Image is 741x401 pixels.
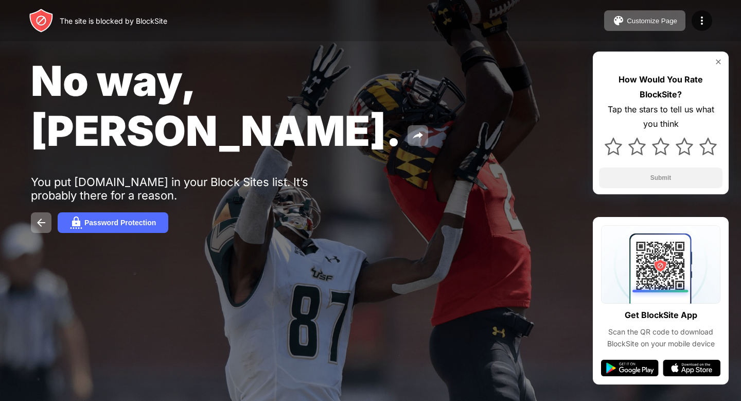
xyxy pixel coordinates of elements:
img: star.svg [676,138,693,155]
img: menu-icon.svg [696,14,708,27]
div: Customize Page [627,17,677,25]
div: The site is blocked by BlockSite [60,16,167,25]
img: header-logo.svg [29,8,54,33]
div: Password Protection [84,219,156,227]
img: star.svg [652,138,669,155]
img: google-play.svg [601,360,659,376]
img: share.svg [412,129,424,142]
div: You put [DOMAIN_NAME] in your Block Sites list. It’s probably there for a reason. [31,175,349,202]
img: pallet.svg [612,14,625,27]
img: password.svg [70,216,82,229]
img: rate-us-close.svg [714,58,722,66]
img: star.svg [605,138,622,155]
img: app-store.svg [663,360,720,376]
span: No way, [PERSON_NAME]. [31,56,401,156]
img: back.svg [35,216,47,229]
button: Submit [599,168,722,188]
div: Tap the stars to tell us what you think [599,102,722,132]
div: How Would You Rate BlockSite? [599,72,722,102]
img: star.svg [628,138,646,155]
button: Password Protection [58,212,168,233]
button: Customize Page [604,10,685,31]
div: Scan the QR code to download BlockSite on your mobile device [601,326,720,349]
div: Get BlockSite App [625,308,697,323]
img: star.svg [699,138,717,155]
